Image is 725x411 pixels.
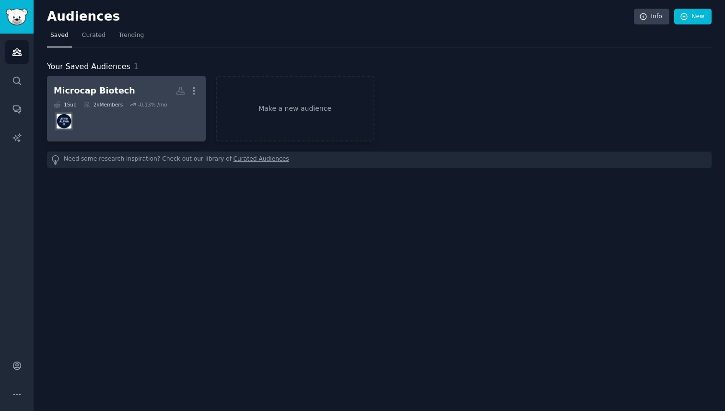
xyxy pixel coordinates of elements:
[116,28,147,47] a: Trending
[134,62,139,71] span: 1
[216,76,374,141] a: Make a new audience
[119,31,144,40] span: Trending
[6,9,28,25] img: GummySearch logo
[57,114,71,129] img: ATYR_Alpha
[138,101,167,108] div: -0.13 % /mo
[54,101,77,108] div: 1 Sub
[79,28,109,47] a: Curated
[674,9,712,25] a: New
[47,9,634,24] h2: Audiences
[83,101,123,108] div: 2k Members
[47,152,712,168] div: Need some research inspiration? Check out our library of
[82,31,105,40] span: Curated
[50,31,69,40] span: Saved
[47,61,130,73] span: Your Saved Audiences
[234,155,289,165] a: Curated Audiences
[634,9,669,25] a: Info
[47,76,206,141] a: Microcap Biotech1Sub2kMembers-0.13% /moATYR_Alpha
[47,28,72,47] a: Saved
[54,85,135,97] div: Microcap Biotech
